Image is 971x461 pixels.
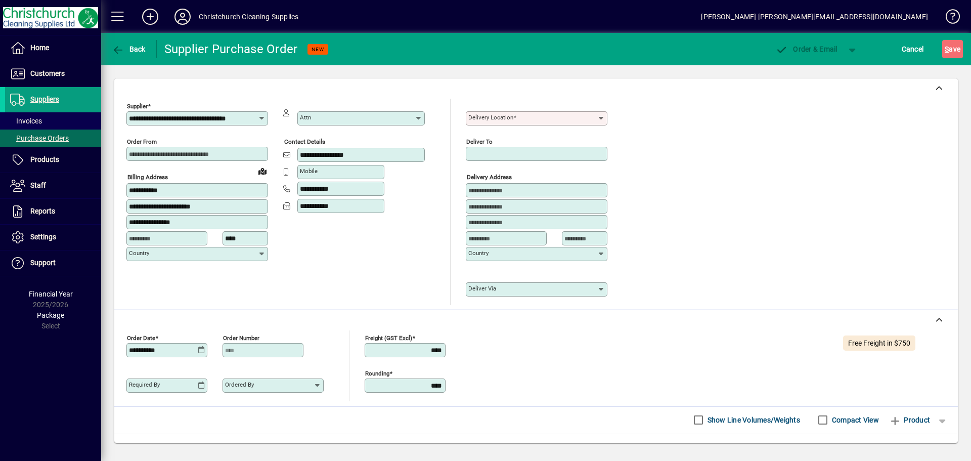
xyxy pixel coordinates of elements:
label: Compact View [830,415,879,425]
a: Purchase Orders [5,130,101,147]
button: Add [134,8,166,26]
button: Cancel [899,40,926,58]
mat-label: Supplier [127,103,148,110]
mat-label: Country [468,249,489,257]
button: Product [884,411,935,429]
span: Product [889,412,930,428]
span: Package [37,311,64,319]
span: S [945,45,949,53]
label: Show Line Volumes/Weights [705,415,800,425]
a: Products [5,147,101,173]
mat-label: Rounding [365,369,389,376]
a: Support [5,250,101,276]
a: Settings [5,225,101,250]
a: Staff [5,173,101,198]
mat-label: Required by [129,381,160,388]
span: Staff [30,181,46,189]
span: Free Freight in $750 [848,339,910,347]
button: Order & Email [771,40,843,58]
mat-label: Delivery Location [468,114,513,121]
span: NEW [312,46,324,53]
a: Customers [5,61,101,87]
mat-label: Mobile [300,167,318,175]
span: Invoices [10,117,42,125]
button: Profile [166,8,199,26]
span: Settings [30,233,56,241]
div: [PERSON_NAME] [PERSON_NAME][EMAIL_ADDRESS][DOMAIN_NAME] [701,9,928,25]
span: Suppliers [30,95,59,103]
button: Back [109,40,148,58]
span: ave [945,41,960,57]
span: Purchase Orders [10,134,69,142]
span: Cancel [902,41,924,57]
mat-label: Deliver To [466,138,493,145]
span: Back [112,45,146,53]
mat-label: Deliver via [468,285,496,292]
a: View on map [254,163,271,179]
div: Supplier Purchase Order [164,41,298,57]
span: Support [30,259,56,267]
div: Christchurch Cleaning Supplies [199,9,298,25]
a: Home [5,35,101,61]
a: Reports [5,199,101,224]
mat-label: Order number [223,334,259,341]
mat-label: Attn [300,114,311,121]
span: Home [30,44,49,52]
mat-label: Country [129,249,149,257]
a: Invoices [5,112,101,130]
span: Products [30,155,59,163]
mat-label: Freight (GST excl) [365,334,412,341]
mat-label: Ordered by [225,381,254,388]
span: Reports [30,207,55,215]
a: Knowledge Base [938,2,958,35]
mat-label: Order from [127,138,157,145]
app-page-header-button: Back [101,40,157,58]
span: Order & Email [776,45,837,53]
mat-label: Order date [127,334,155,341]
button: Save [942,40,963,58]
span: Customers [30,69,65,77]
span: Financial Year [29,290,73,298]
